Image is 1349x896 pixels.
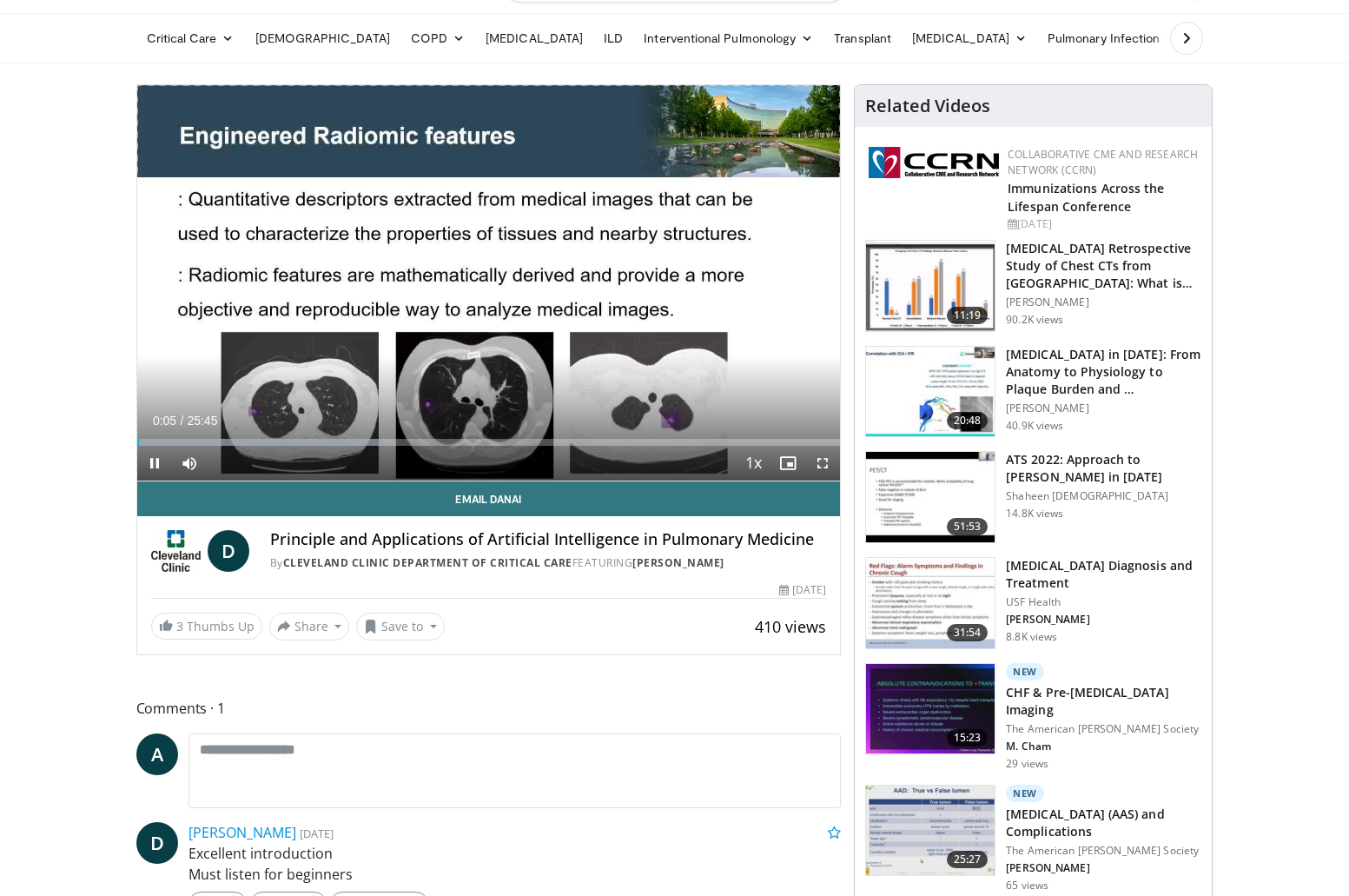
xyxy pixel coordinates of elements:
p: The American [PERSON_NAME] Society [1006,722,1201,736]
a: D [208,530,249,572]
a: Cleveland Clinic Department of Critical Care [283,555,572,570]
a: [PERSON_NAME] [188,823,296,842]
p: 14.8K views [1006,507,1063,521]
span: 410 views [755,616,826,637]
a: [MEDICAL_DATA] [902,21,1037,56]
a: 51:53 ATS 2022: Approach to [PERSON_NAME] in [DATE] Shaheen [DEMOGRAPHIC_DATA] 14.8K views [865,451,1201,543]
img: 823da73b-7a00-425d-bb7f-45c8b03b10c3.150x105_q85_crop-smart_upscale.jpg [866,347,995,437]
a: D [136,822,178,864]
p: USF Health [1006,595,1201,609]
a: [DEMOGRAPHIC_DATA] [245,21,400,56]
a: Email Danai [137,481,841,516]
p: M. Cham [1006,740,1201,753]
img: c2eb46a3-50d3-446d-a553-a9f8510c7760.150x105_q85_crop-smart_upscale.jpg [866,241,995,331]
a: COPD [400,21,475,56]
h3: [MEDICAL_DATA] in [DATE]: From Anatomy to Physiology to Plaque Burden and … [1006,346,1201,398]
img: 6ccc95e5-92fb-4556-ac88-59144b238c7c.150x105_q85_crop-smart_upscale.jpg [866,786,995,876]
a: Immunizations Across the Lifespan Conference [1008,180,1164,215]
span: 25:27 [947,851,989,868]
video-js: Video Player [137,85,841,481]
button: Playback Rate [736,446,770,481]
p: The American [PERSON_NAME] Society [1006,844,1201,858]
p: 29 views [1006,757,1048,771]
h3: [MEDICAL_DATA] (AAS) and Complications [1006,806,1201,840]
a: Pulmonary Infection [1037,21,1187,56]
span: 0:05 [153,414,176,428]
a: Critical Care [136,21,245,56]
a: Interventional Pulmonology [633,21,823,56]
p: 40.9K views [1006,419,1063,433]
button: Enable picture-in-picture mode [770,446,805,481]
img: a04ee3ba-8487-4636-b0fb-5e8d268f3737.png.150x105_q85_autocrop_double_scale_upscale_version-0.2.png [869,147,999,178]
a: [MEDICAL_DATA] [475,21,593,56]
button: Save to [356,613,445,640]
div: By FEATURING [270,555,826,571]
h4: Principle and Applications of Artificial Intelligence in Pulmonary Medicine [270,530,826,549]
button: Mute [172,446,207,481]
a: 15:23 New CHF & Pre-[MEDICAL_DATA] Imaging The American [PERSON_NAME] Society M. Cham 29 views [865,663,1201,771]
span: 15:23 [947,729,989,747]
a: 25:27 New [MEDICAL_DATA] (AAS) and Complications The American [PERSON_NAME] Society [PERSON_NAME]... [865,785,1201,893]
span: 11:19 [947,307,989,324]
span: 25:45 [187,414,217,428]
button: Fullscreen [805,446,840,481]
h3: CHF & Pre-[MEDICAL_DATA] Imaging [1006,684,1201,719]
span: 31:54 [947,624,989,641]
img: Cleveland Clinic Department of Critical Care [151,530,201,572]
h3: ATS 2022: Approach to [PERSON_NAME] in [DATE] [1006,451,1201,486]
a: Collaborative CME and Research Network (CCRN) [1008,147,1198,177]
h3: [MEDICAL_DATA] Retrospective Study of Chest CTs from [GEOGRAPHIC_DATA]: What is the Re… [1006,240,1201,292]
img: 6a143f31-f1e1-4cea-acc1-48239cf5bf88.150x105_q85_crop-smart_upscale.jpg [866,664,995,754]
a: Transplant [823,21,902,56]
span: Comments 1 [136,697,842,720]
a: A [136,733,178,775]
p: New [1006,663,1044,680]
h4: Related Videos [865,96,990,116]
div: Progress Bar [137,439,841,446]
p: [PERSON_NAME] [1006,613,1201,627]
a: 31:54 [MEDICAL_DATA] Diagnosis and Treatment USF Health [PERSON_NAME] 8.8K views [865,557,1201,649]
a: ILD [593,21,633,56]
img: 912d4c0c-18df-4adc-aa60-24f51820003e.150x105_q85_crop-smart_upscale.jpg [866,558,995,648]
p: Excellent introduction Must listen for beginners [188,843,842,885]
img: 5903cf87-07ec-4ec6-b228-01333f75c79d.150x105_q85_crop-smart_upscale.jpg [866,452,995,542]
span: 20:48 [947,412,989,429]
p: 8.8K views [1006,630,1057,644]
p: [PERSON_NAME] [1006,861,1201,875]
p: [PERSON_NAME] [1006,402,1201,415]
p: Shaheen [DEMOGRAPHIC_DATA] [1006,489,1201,503]
p: 65 views [1006,879,1048,893]
p: [PERSON_NAME] [1006,295,1201,309]
span: 51:53 [947,518,989,535]
button: Share [269,613,350,640]
small: [DATE] [300,826,334,841]
button: Pause [137,446,172,481]
p: New [1006,785,1044,802]
div: [DATE] [779,582,826,598]
a: 11:19 [MEDICAL_DATA] Retrospective Study of Chest CTs from [GEOGRAPHIC_DATA]: What is the Re… [PE... [865,240,1201,332]
div: [DATE] [1008,216,1198,232]
a: 3 Thumbs Up [151,613,262,640]
h3: [MEDICAL_DATA] Diagnosis and Treatment [1006,557,1201,592]
span: / [181,414,184,428]
a: 20:48 [MEDICAL_DATA] in [DATE]: From Anatomy to Physiology to Plaque Burden and … [PERSON_NAME] 4... [865,346,1201,438]
span: 3 [176,618,183,634]
a: [PERSON_NAME] [632,555,724,570]
p: 90.2K views [1006,313,1063,327]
